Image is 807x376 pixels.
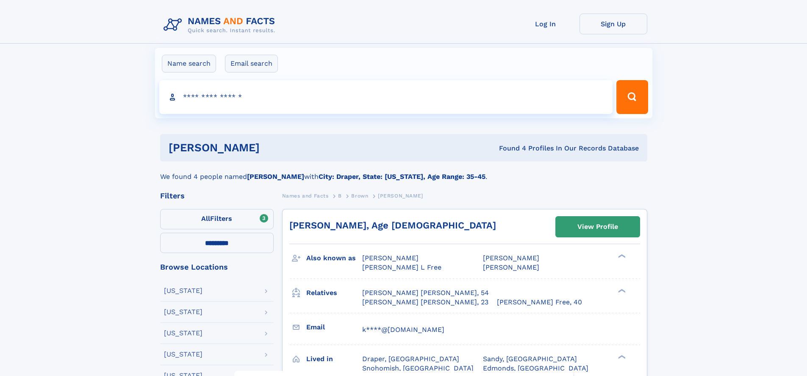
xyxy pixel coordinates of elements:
span: [PERSON_NAME] L Free [362,263,441,271]
h3: Email [306,320,362,334]
div: ❯ [616,288,626,293]
span: Sandy, [GEOGRAPHIC_DATA] [483,355,577,363]
b: [PERSON_NAME] [247,173,304,181]
button: Search Button [616,80,648,114]
label: Name search [162,55,216,72]
div: ❯ [616,253,626,259]
div: View Profile [577,217,618,237]
a: Brown [351,190,368,201]
div: [US_STATE] [164,351,202,358]
div: [US_STATE] [164,309,202,315]
div: Browse Locations [160,263,274,271]
div: We found 4 people named with . [160,162,647,182]
label: Email search [225,55,278,72]
a: [PERSON_NAME] [PERSON_NAME], 23 [362,298,488,307]
span: [PERSON_NAME] [362,254,419,262]
span: Snohomish, [GEOGRAPHIC_DATA] [362,364,474,372]
h3: Lived in [306,352,362,366]
span: Edmonds, [GEOGRAPHIC_DATA] [483,364,588,372]
h1: [PERSON_NAME] [169,142,380,153]
span: [PERSON_NAME] [483,263,539,271]
span: B [338,193,342,199]
div: [US_STATE] [164,330,202,337]
span: All [201,214,210,223]
label: Filters [160,209,274,229]
a: Sign Up [580,14,647,34]
span: Draper, [GEOGRAPHIC_DATA] [362,355,459,363]
input: search input [159,80,613,114]
span: Brown [351,193,368,199]
a: Names and Facts [282,190,329,201]
a: [PERSON_NAME] [PERSON_NAME], 54 [362,288,489,298]
div: Found 4 Profiles In Our Records Database [379,144,639,153]
span: [PERSON_NAME] [378,193,423,199]
a: [PERSON_NAME], Age [DEMOGRAPHIC_DATA] [289,220,496,231]
b: City: Draper, State: [US_STATE], Age Range: 35-45 [319,173,485,181]
a: View Profile [556,217,640,237]
h3: Relatives [306,286,362,300]
a: [PERSON_NAME] Free, 40 [497,298,582,307]
a: B [338,190,342,201]
span: [PERSON_NAME] [483,254,539,262]
img: Logo Names and Facts [160,14,282,36]
h3: Also known as [306,251,362,265]
div: ❯ [616,354,626,359]
div: Filters [160,192,274,200]
div: [US_STATE] [164,287,202,294]
a: Log In [512,14,580,34]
